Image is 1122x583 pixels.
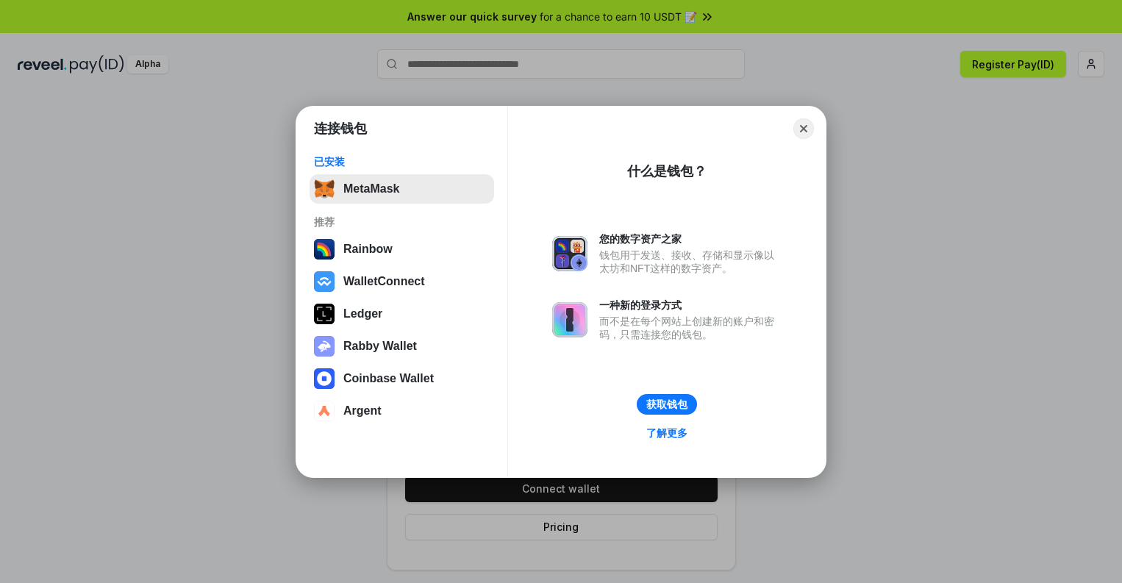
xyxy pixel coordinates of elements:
div: 推荐 [314,215,490,229]
div: 一种新的登录方式 [599,298,782,312]
button: Rabby Wallet [310,332,494,361]
div: Rainbow [343,243,393,256]
button: MetaMask [310,174,494,204]
div: Coinbase Wallet [343,372,434,385]
div: 钱包用于发送、接收、存储和显示像以太坊和NFT这样的数字资产。 [599,248,782,275]
button: Rainbow [310,235,494,264]
img: svg+xml,%3Csvg%20fill%3D%22none%22%20height%3D%2233%22%20viewBox%3D%220%200%2035%2033%22%20width%... [314,179,335,199]
div: WalletConnect [343,275,425,288]
div: 而不是在每个网站上创建新的账户和密码，只需连接您的钱包。 [599,315,782,341]
div: Rabby Wallet [343,340,417,353]
div: 获取钱包 [646,398,687,411]
button: Close [793,118,814,139]
img: svg+xml,%3Csvg%20xmlns%3D%22http%3A%2F%2Fwww.w3.org%2F2000%2Fsvg%22%20fill%3D%22none%22%20viewBox... [314,336,335,357]
img: svg+xml,%3Csvg%20xmlns%3D%22http%3A%2F%2Fwww.w3.org%2F2000%2Fsvg%22%20fill%3D%22none%22%20viewBox... [552,302,587,337]
div: 了解更多 [646,426,687,440]
img: svg+xml,%3Csvg%20width%3D%2228%22%20height%3D%2228%22%20viewBox%3D%220%200%2028%2028%22%20fill%3D... [314,368,335,389]
div: 您的数字资产之家 [599,232,782,246]
img: svg+xml,%3Csvg%20xmlns%3D%22http%3A%2F%2Fwww.w3.org%2F2000%2Fsvg%22%20width%3D%2228%22%20height%3... [314,304,335,324]
div: 已安装 [314,155,490,168]
img: svg+xml,%3Csvg%20xmlns%3D%22http%3A%2F%2Fwww.w3.org%2F2000%2Fsvg%22%20fill%3D%22none%22%20viewBox... [552,236,587,271]
div: 什么是钱包？ [627,162,707,180]
a: 了解更多 [637,423,696,443]
button: Coinbase Wallet [310,364,494,393]
button: 获取钱包 [637,394,697,415]
button: Ledger [310,299,494,329]
img: svg+xml,%3Csvg%20width%3D%2228%22%20height%3D%2228%22%20viewBox%3D%220%200%2028%2028%22%20fill%3D... [314,401,335,421]
h1: 连接钱包 [314,120,367,137]
div: Argent [343,404,382,418]
button: Argent [310,396,494,426]
button: WalletConnect [310,267,494,296]
img: svg+xml,%3Csvg%20width%3D%22120%22%20height%3D%22120%22%20viewBox%3D%220%200%20120%20120%22%20fil... [314,239,335,260]
img: svg+xml,%3Csvg%20width%3D%2228%22%20height%3D%2228%22%20viewBox%3D%220%200%2028%2028%22%20fill%3D... [314,271,335,292]
div: MetaMask [343,182,399,196]
div: Ledger [343,307,382,321]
